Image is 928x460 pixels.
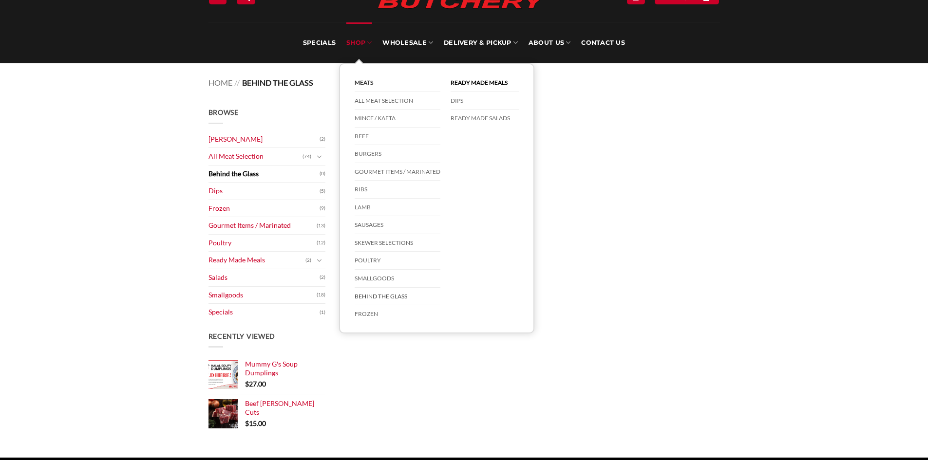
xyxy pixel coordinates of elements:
[529,22,570,63] a: About Us
[317,236,325,250] span: (12)
[314,151,325,162] button: Toggle
[242,78,313,87] span: Behind the Glass
[355,92,440,110] a: All Meat Selection
[234,78,240,87] span: //
[320,201,325,216] span: (9)
[245,419,266,427] bdi: 15.00
[245,380,249,388] span: $
[208,287,317,304] a: Smallgoods
[208,217,317,234] a: Gourmet Items / Marinated
[355,252,440,270] a: Poultry
[208,108,239,116] span: Browse
[444,22,518,63] a: Delivery & Pickup
[208,131,320,148] a: [PERSON_NAME]
[320,166,325,181] span: (0)
[355,270,440,288] a: Smallgoods
[581,22,625,63] a: Contact Us
[208,166,320,183] a: Behind the Glass
[317,288,325,302] span: (18)
[245,399,325,417] a: Beef [PERSON_NAME] Cuts
[317,219,325,233] span: (13)
[355,163,440,181] a: Gourmet Items / Marinated
[355,145,440,163] a: Burgers
[451,92,519,110] a: DIPS
[320,305,325,320] span: (1)
[382,22,433,63] a: Wholesale
[208,332,276,340] span: Recently Viewed
[355,181,440,199] a: Ribs
[346,22,372,63] a: SHOP
[320,184,325,199] span: (5)
[303,22,336,63] a: Specials
[355,234,440,252] a: Skewer Selections
[355,74,440,92] a: Meats
[245,360,298,377] span: Mummy G's Soup Dumplings
[355,288,440,306] a: Behind The Glass
[208,235,317,252] a: Poultry
[355,216,440,234] a: Sausages
[208,252,305,269] a: Ready Made Meals
[355,305,440,323] a: Frozen
[245,360,325,378] a: Mummy G's Soup Dumplings
[320,132,325,147] span: (2)
[355,110,440,128] a: Mince / Kafta
[208,78,232,87] a: Home
[245,399,314,416] span: Beef [PERSON_NAME] Cuts
[245,380,266,388] bdi: 27.00
[208,148,303,165] a: All Meat Selection
[305,253,311,268] span: (2)
[451,74,519,92] a: Ready Made Meals
[208,183,320,200] a: Dips
[208,200,320,217] a: Frozen
[451,110,519,127] a: Ready Made Salads
[208,269,320,286] a: Salads
[320,270,325,285] span: (2)
[245,419,249,427] span: $
[314,255,325,266] button: Toggle
[208,304,320,321] a: Specials
[355,199,440,217] a: Lamb
[355,128,440,146] a: Beef
[303,149,311,164] span: (74)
